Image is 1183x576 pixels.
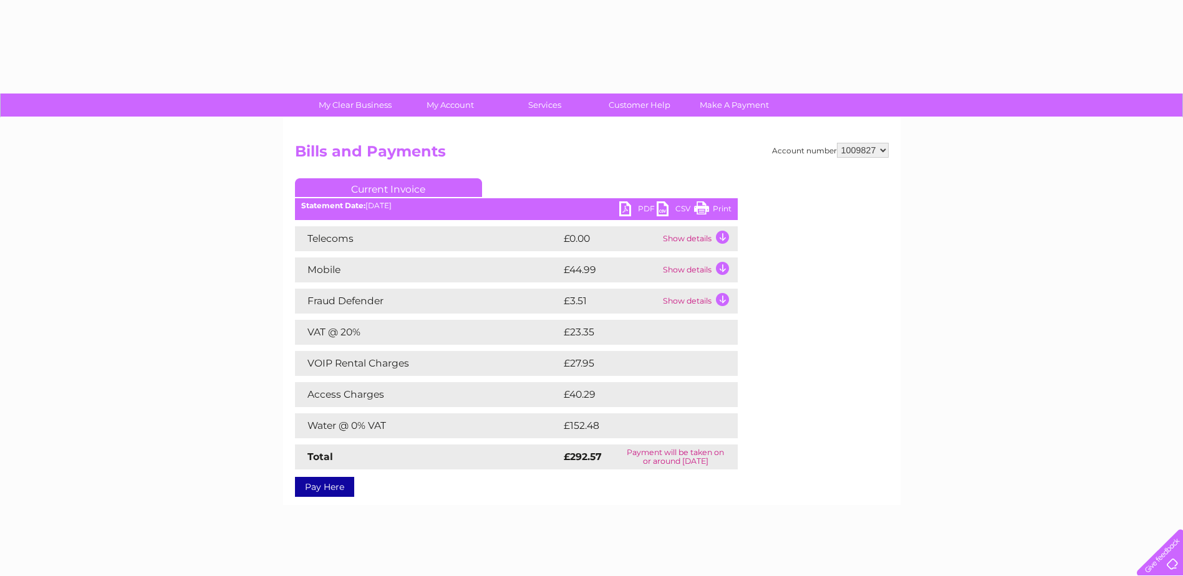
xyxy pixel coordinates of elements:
td: Show details [660,289,738,314]
a: My Clear Business [304,94,407,117]
td: £0.00 [561,226,660,251]
td: Show details [660,226,738,251]
td: Telecoms [295,226,561,251]
td: £23.35 [561,320,712,345]
td: £152.48 [561,413,715,438]
a: PDF [619,201,657,219]
td: Access Charges [295,382,561,407]
strong: £292.57 [564,451,602,463]
a: Services [493,94,596,117]
a: Customer Help [588,94,691,117]
td: Water @ 0% VAT [295,413,561,438]
a: Make A Payment [683,94,786,117]
td: VAT @ 20% [295,320,561,345]
td: VOIP Rental Charges [295,351,561,376]
div: Account number [772,143,889,158]
b: Statement Date: [301,201,365,210]
td: £44.99 [561,257,660,282]
strong: Total [307,451,333,463]
td: £3.51 [561,289,660,314]
a: CSV [657,201,694,219]
a: Current Invoice [295,178,482,197]
a: My Account [398,94,501,117]
a: Pay Here [295,477,354,497]
td: £27.95 [561,351,712,376]
td: Payment will be taken on or around [DATE] [614,444,738,469]
td: Mobile [295,257,561,282]
td: £40.29 [561,382,713,407]
td: Show details [660,257,738,282]
td: Fraud Defender [295,289,561,314]
h2: Bills and Payments [295,143,889,166]
div: [DATE] [295,201,738,210]
a: Print [694,201,732,219]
